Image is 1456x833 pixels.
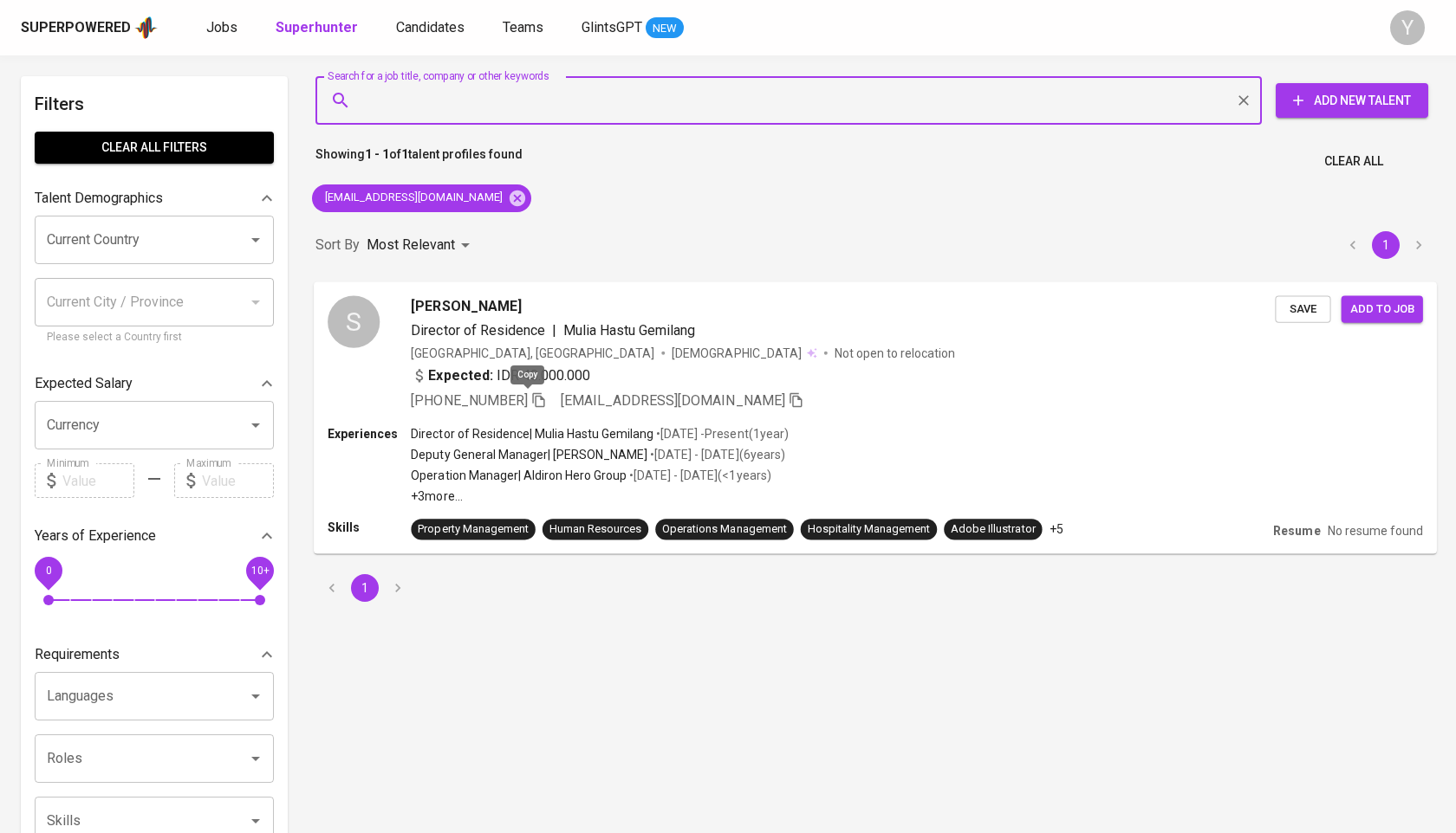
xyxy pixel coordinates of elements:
[835,344,955,361] p: Not open to relocation
[202,463,274,498] input: Value
[1328,522,1423,539] p: No resume found
[134,15,158,41] img: app logo
[411,321,544,338] span: Director of Residence
[396,17,468,39] a: Candidates
[1390,10,1425,45] div: Y
[35,373,133,394] p: Expected Salary
[21,18,131,38] div: Superpowered
[315,574,414,602] nav: pagination navigation
[1284,299,1322,319] span: Save
[49,137,260,158] span: Clear All filters
[351,574,379,602] button: page 1
[1342,295,1423,322] button: Add to job
[276,17,361,39] a: Superhunter
[418,521,528,538] div: Property Management
[315,235,360,255] p: Sort By
[549,521,641,538] div: Human Resources
[411,446,647,463] p: Deputy General Manager | [PERSON_NAME]
[1275,295,1330,322] button: Save
[411,467,627,484] p: Operation Manager | Aldiron Hero Group
[411,391,527,408] span: [PHONE_NUMBER]
[411,365,590,385] div: IDR 40.000.000
[563,321,695,338] span: Mulia Hastu Gemilang
[35,526,156,546] p: Years of Experience
[396,19,465,36] span: Candidates
[672,344,803,361] span: [DEMOGRAPHIC_DATA]
[244,228,268,252] button: Open
[276,19,358,36] b: Superhunter
[411,344,654,361] div: [GEOGRAPHIC_DATA], [GEOGRAPHIC_DATA]
[250,565,269,577] span: 10+
[582,17,684,39] a: GlintsGPT NEW
[561,391,785,408] span: [EMAIL_ADDRESS][DOMAIN_NAME]
[808,521,930,538] div: Hospitality Management
[206,19,237,36] span: Jobs
[1290,90,1414,112] span: Add New Talent
[35,188,163,209] p: Talent Demographics
[315,282,1435,553] a: S[PERSON_NAME]Director of Residence|Mulia Hastu Gemilang[GEOGRAPHIC_DATA], [GEOGRAPHIC_DATA][DEMO...
[328,519,411,536] p: Skills
[244,413,268,437] button: Open
[411,488,788,505] p: +3 more ...
[35,644,120,665] p: Requirements
[653,425,788,442] p: • [DATE] - Present ( 1 year )
[1273,522,1320,539] p: Resume
[662,521,786,538] div: Operations Management
[411,425,653,442] p: Director of Residence | Mulia Hastu Gemilang
[552,320,556,340] span: |
[35,132,274,164] button: Clear All filters
[244,809,268,833] button: Open
[365,147,389,161] b: 1 - 1
[62,463,134,498] input: Value
[328,425,411,442] p: Experiences
[1050,520,1063,538] p: +5
[45,565,51,577] span: 0
[367,235,455,255] p: Most Relevant
[1372,231,1400,259] button: page 1
[646,20,684,37] span: NEW
[244,684,268,708] button: Open
[312,184,531,212] div: [EMAIL_ADDRESS][DOMAIN_NAME]
[315,145,523,178] p: Showing of talent profiles found
[951,521,1035,538] div: Adobe Illustrator
[503,19,543,36] span: Teams
[627,467,770,484] p: • [DATE] - [DATE] ( <1 years )
[35,366,274,401] div: Expected Salary
[35,519,274,553] div: Years of Experience
[1232,88,1256,113] button: Clear
[647,446,784,463] p: • [DATE] - [DATE] ( 6 years )
[312,190,513,206] span: [EMAIL_ADDRESS][DOMAIN_NAME]
[35,181,274,216] div: Talent Demographics
[411,295,521,316] span: [PERSON_NAME]
[1336,231,1435,259] nav: pagination navigation
[47,329,262,346] p: Please select a Country first
[503,17,547,39] a: Teams
[1350,299,1414,319] span: Add to job
[1276,83,1428,118] button: Add New Talent
[35,637,274,672] div: Requirements
[428,365,492,385] b: Expected:
[582,19,642,36] span: GlintsGPT
[21,15,158,41] a: Superpoweredapp logo
[1317,145,1390,178] button: Clear All
[367,229,476,262] div: Most Relevant
[328,295,380,347] div: S
[244,746,268,771] button: Open
[401,147,408,161] b: 1
[35,90,274,118] h6: Filters
[1324,151,1383,172] span: Clear All
[206,17,241,39] a: Jobs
